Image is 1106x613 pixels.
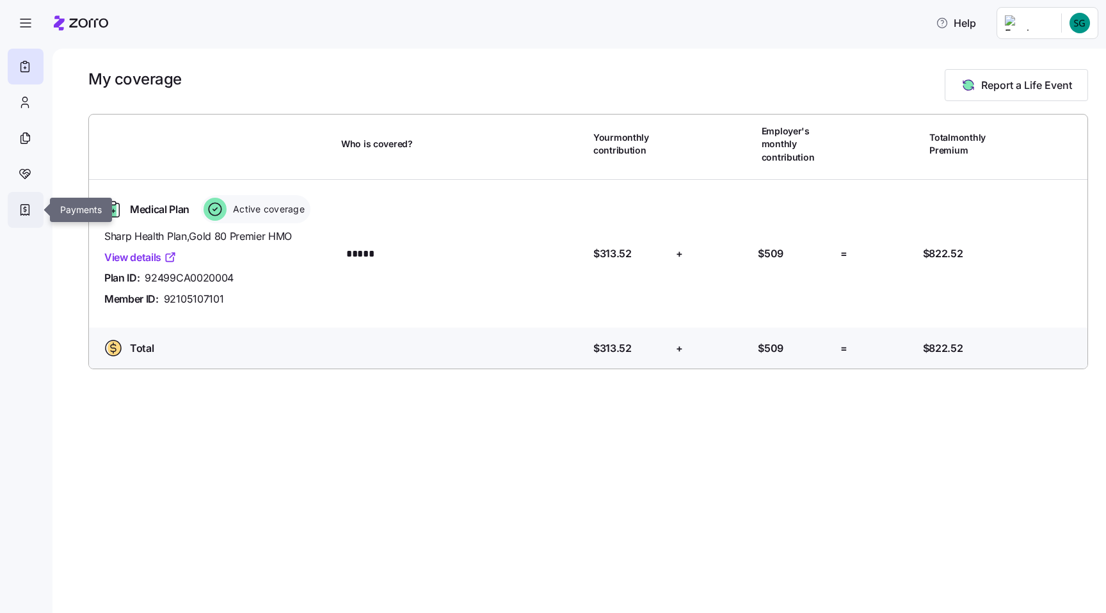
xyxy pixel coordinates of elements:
[923,246,963,262] span: $822.52
[104,250,177,266] a: View details
[762,125,835,164] span: Employer's monthly contribution
[936,15,976,31] span: Help
[929,131,1003,157] span: Total monthly Premium
[676,340,683,356] span: +
[130,202,189,218] span: Medical Plan
[593,131,667,157] span: Your monthly contribution
[229,203,305,216] span: Active coverage
[145,270,234,286] span: 92499CA0020004
[593,246,632,262] span: $313.52
[923,340,963,356] span: $822.52
[1005,15,1051,31] img: Employer logo
[840,246,847,262] span: =
[945,69,1088,101] button: Report a Life Event
[104,228,331,244] span: Sharp Health Plan , Gold 80 Premier HMO
[676,246,683,262] span: +
[981,77,1072,93] span: Report a Life Event
[593,340,632,356] span: $313.52
[926,10,986,36] button: Help
[1070,13,1090,33] img: f21980542cc2be21de1e7b687091b051
[164,291,223,307] span: 92105107101
[758,340,783,356] span: $509
[758,246,783,262] span: $509
[341,138,413,150] span: Who is covered?
[88,69,182,89] h1: My coverage
[840,340,847,356] span: =
[130,340,154,356] span: Total
[104,291,159,307] span: Member ID:
[104,270,140,286] span: Plan ID:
